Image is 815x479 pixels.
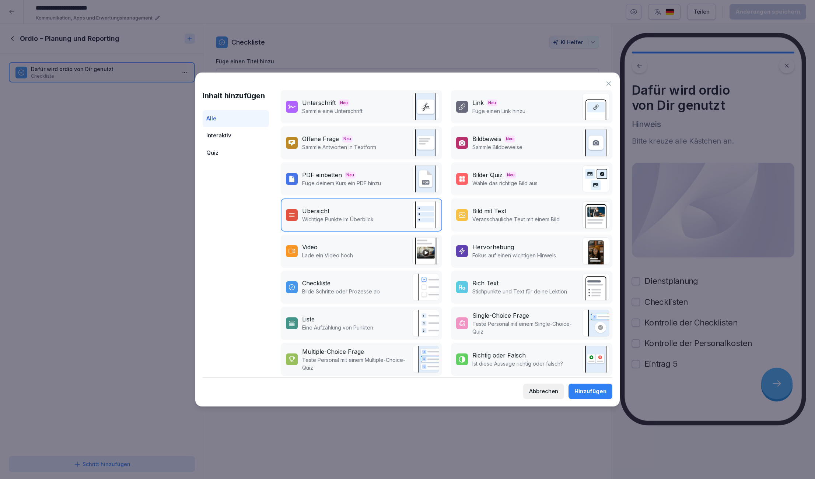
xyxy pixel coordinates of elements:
[472,251,556,259] p: Fokus auf einen wichtigen Hinweis
[472,170,503,179] div: Bilder Quiz
[569,384,612,399] button: Hinzufügen
[504,135,515,142] span: Neu
[472,98,484,107] div: Link
[582,201,609,229] img: text_image.png
[472,143,522,151] p: Sammle Bildbeweise
[342,135,353,142] span: Neu
[582,93,609,120] img: link.svg
[472,351,526,360] div: Richtig oder Falsch
[472,179,538,187] p: Wähle das richtige Bild aus
[339,99,349,106] span: Neu
[203,127,269,144] div: Interaktiv
[574,387,606,395] div: Hinzufügen
[302,107,363,115] p: Sammle eine Unterschrift
[302,251,353,259] p: Lade ein Video hoch
[302,98,336,107] div: Unterschrift
[302,207,329,215] div: Übersicht
[472,320,578,335] p: Teste Personal mit einem Single-Choice-Quiz
[302,356,408,371] p: Teste Personal mit einem Multiple-Choice-Quiz
[302,143,376,151] p: Sammle Antworten in Textform
[302,347,364,356] div: Multiple-Choice Frage
[412,165,439,193] img: pdf_embed.svg
[302,243,318,251] div: Video
[582,237,609,265] img: callout.png
[302,315,315,324] div: Liste
[345,172,356,179] span: Neu
[412,310,439,337] img: list.svg
[487,99,497,106] span: Neu
[582,346,609,373] img: true_false.svg
[302,134,339,143] div: Offene Frage
[472,107,525,115] p: Füge einen Link hinzu
[203,90,269,101] h1: Inhalt hinzufügen
[412,93,439,120] img: signature.svg
[302,215,374,223] p: Wichtige Punkte im Überblick
[302,279,330,288] div: Checkliste
[472,279,499,288] div: Rich Text
[302,179,381,187] p: Füge deinem Kurs ein PDF hinzu
[302,288,380,295] p: Bilde Schritte oder Prozesse ab
[582,129,609,156] img: image_upload.svg
[529,387,558,395] div: Abbrechen
[582,310,609,337] img: single_choice_quiz.svg
[302,324,373,331] p: Eine Aufzählung von Punkten
[472,207,506,215] div: Bild mit Text
[203,110,269,127] div: Alle
[203,144,269,162] div: Quiz
[472,134,501,143] div: Bildbeweis
[412,274,439,301] img: checklist.svg
[506,172,516,179] span: Neu
[472,311,529,320] div: Single-Choice Frage
[412,201,439,229] img: overview.svg
[582,165,609,193] img: image_quiz.svg
[523,384,564,399] button: Abbrechen
[302,170,342,179] div: PDF einbetten
[472,288,567,295] p: Stichpunkte und Text für deine Lektion
[412,129,439,156] img: text_response.svg
[472,215,560,223] p: Veranschauliche Text mit einem Bild
[582,274,609,301] img: richtext.svg
[412,346,439,373] img: quiz.svg
[412,237,439,265] img: video.png
[472,360,563,367] p: Ist diese Aussage richtig oder falsch?
[472,243,514,251] div: Hervorhebung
